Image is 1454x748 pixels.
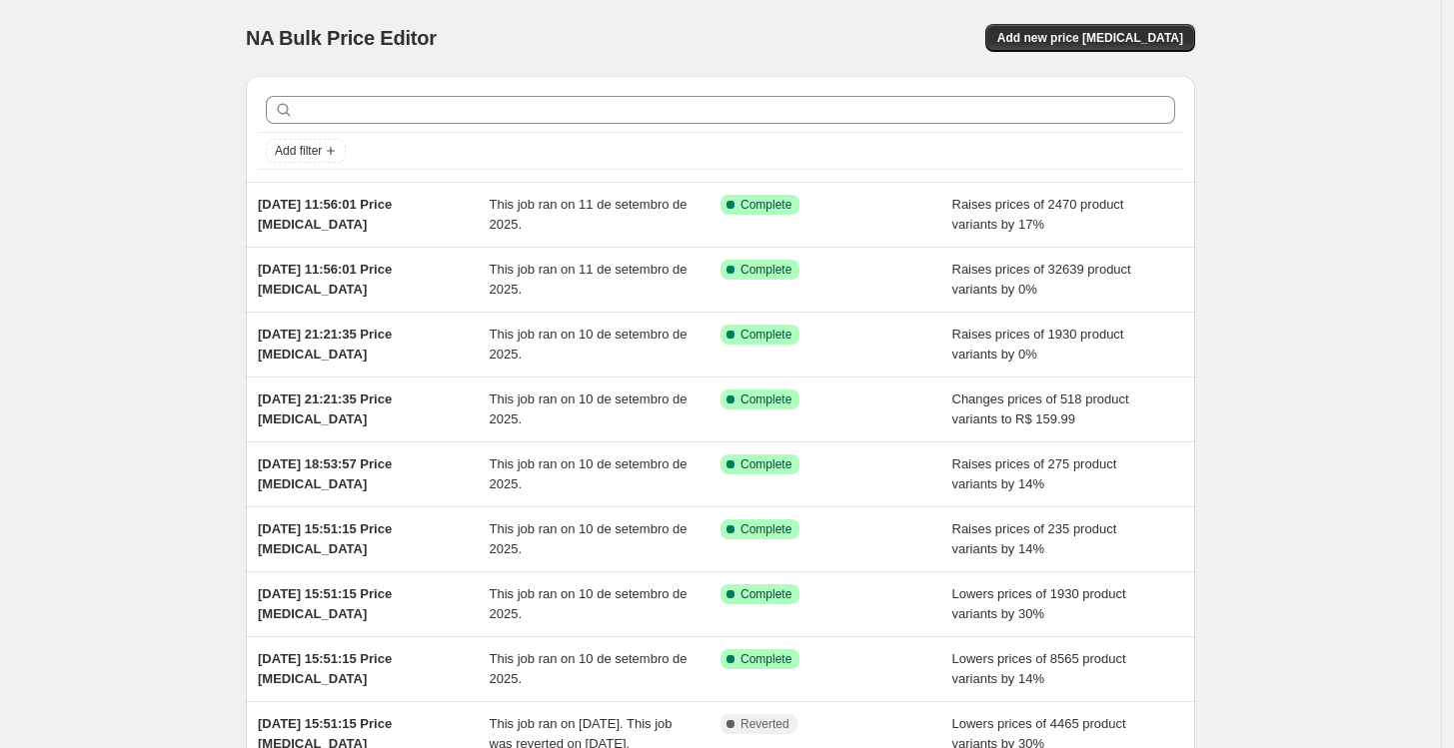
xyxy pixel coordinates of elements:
span: Add filter [275,143,322,159]
span: Complete [740,456,791,472]
span: This job ran on 10 de setembro de 2025. [490,586,688,621]
span: Raises prices of 235 product variants by 14% [952,521,1117,556]
button: Add filter [266,139,346,163]
span: [DATE] 15:51:15 Price [MEDICAL_DATA] [258,521,392,556]
span: Complete [740,586,791,602]
span: Complete [740,651,791,667]
span: Complete [740,197,791,213]
span: Lowers prices of 8565 product variants by 14% [952,651,1126,686]
span: [DATE] 11:56:01 Price [MEDICAL_DATA] [258,197,392,232]
span: [DATE] 15:51:15 Price [MEDICAL_DATA] [258,651,392,686]
span: This job ran on 10 de setembro de 2025. [490,521,688,556]
span: [DATE] 11:56:01 Price [MEDICAL_DATA] [258,262,392,297]
span: Complete [740,262,791,278]
span: Complete [740,327,791,343]
span: This job ran on 10 de setembro de 2025. [490,391,688,426]
span: Complete [740,391,791,407]
span: Raises prices of 1930 product variants by 0% [952,327,1124,362]
span: This job ran on 10 de setembro de 2025. [490,651,688,686]
span: Raises prices of 275 product variants by 14% [952,456,1117,491]
span: Add new price [MEDICAL_DATA] [997,30,1183,46]
span: This job ran on 11 de setembro de 2025. [490,262,688,297]
span: NA Bulk Price Editor [246,27,437,49]
span: [DATE] 21:21:35 Price [MEDICAL_DATA] [258,391,392,426]
span: Reverted [740,716,789,732]
span: [DATE] 15:51:15 Price [MEDICAL_DATA] [258,586,392,621]
span: Complete [740,521,791,537]
span: This job ran on 11 de setembro de 2025. [490,197,688,232]
span: This job ran on 10 de setembro de 2025. [490,327,688,362]
span: Changes prices of 518 product variants to R$ 159.99 [952,391,1129,426]
span: [DATE] 21:21:35 Price [MEDICAL_DATA] [258,327,392,362]
span: Raises prices of 2470 product variants by 17% [952,197,1124,232]
span: This job ran on 10 de setembro de 2025. [490,456,688,491]
span: Raises prices of 32639 product variants by 0% [952,262,1131,297]
button: Add new price [MEDICAL_DATA] [985,24,1195,52]
span: [DATE] 18:53:57 Price [MEDICAL_DATA] [258,456,392,491]
span: Lowers prices of 1930 product variants by 30% [952,586,1126,621]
